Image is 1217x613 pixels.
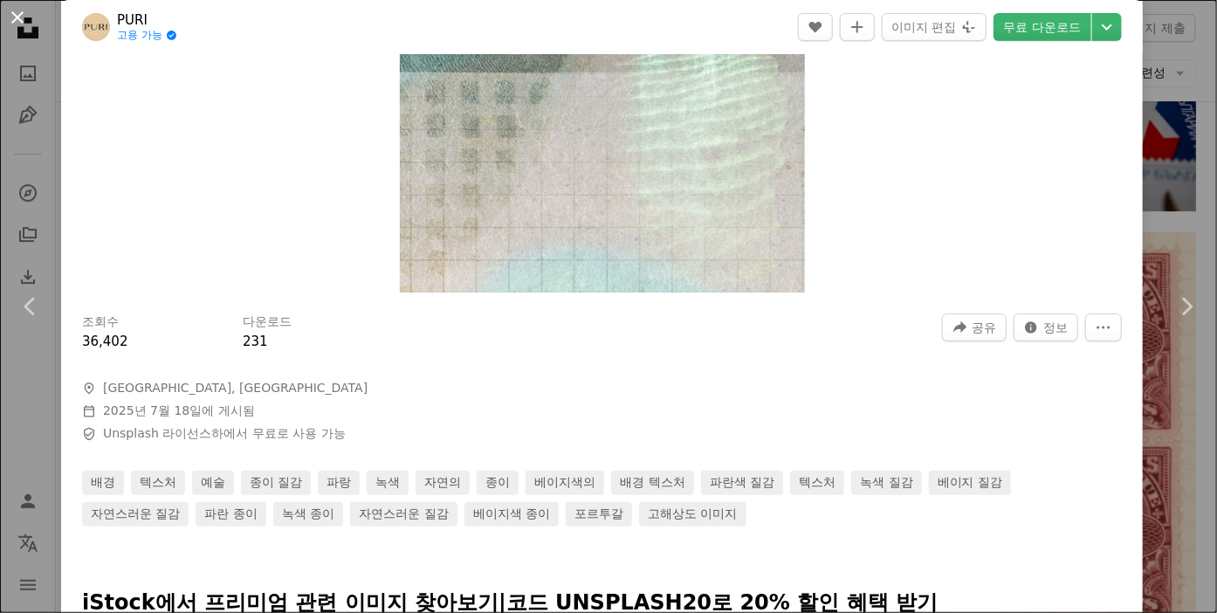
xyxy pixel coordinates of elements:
[477,471,519,495] a: 종이
[882,13,986,41] button: 이미지 편집
[464,502,559,527] a: 베이지색 종이
[82,334,128,349] span: 36,402
[851,471,921,495] a: 녹색 질감
[1092,13,1122,41] button: 다운로드 크기 선택
[241,471,311,495] a: 종이 질감
[243,313,292,331] h3: 다운로드
[798,13,833,41] button: 좋아요
[972,314,996,341] span: 공유
[117,11,177,29] a: PURI
[566,502,632,527] a: 포르투갈
[103,403,255,417] span: 에 게시됨
[82,502,189,527] a: 자연스러운 질감
[942,313,1007,341] button: 이 이미지 공유
[318,471,360,495] a: 파랑
[196,502,265,527] a: 파란 종이
[103,403,202,417] time: 2025년 7월 18일 오후 10시 10분 14초 GMT+9
[131,471,185,495] a: 텍스처
[82,313,119,331] h3: 조회수
[1156,223,1217,390] a: 다음
[701,471,783,495] a: 파란색 질감
[82,471,124,495] a: 배경
[103,426,211,440] a: Unsplash 라이선스
[273,502,343,527] a: 녹색 종이
[103,425,346,443] span: 하에서 무료로 사용 가능
[416,471,470,495] a: 자연의
[350,502,457,527] a: 자연스러운 질감
[367,471,409,495] a: 녹색
[103,380,368,397] span: [GEOGRAPHIC_DATA], [GEOGRAPHIC_DATA]
[526,471,604,495] a: 베이지색의
[117,29,177,43] a: 고용 가능
[243,334,268,349] span: 231
[840,13,875,41] button: 컬렉션에 추가
[1014,313,1078,341] button: 이 이미지 관련 통계
[1043,314,1068,341] span: 정보
[82,13,110,41] img: PURI의 프로필로 이동
[1085,313,1122,341] button: 더 많은 작업
[639,502,746,527] a: 고해상도 이미지
[611,471,693,495] a: 배경 텍스처
[790,471,844,495] a: 텍스처
[192,471,234,495] a: 예술
[929,471,1011,495] a: 베이지 질감
[994,13,1091,41] a: 무료 다운로드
